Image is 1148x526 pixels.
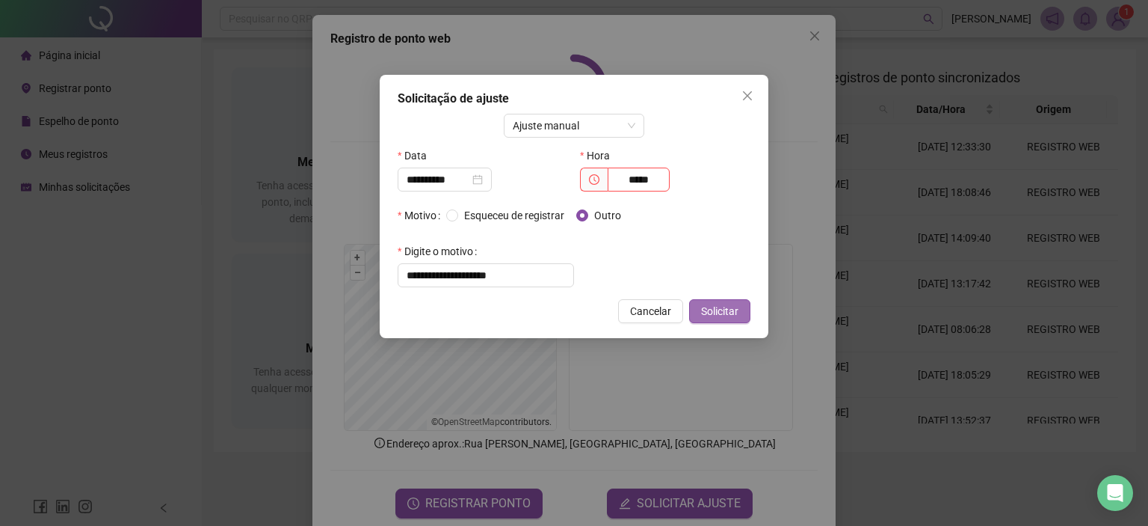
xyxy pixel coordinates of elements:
div: Open Intercom Messenger [1097,475,1133,511]
button: Close [735,84,759,108]
label: Hora [580,144,620,168]
label: Motivo [398,204,446,227]
button: Solicitar [689,299,750,323]
label: Digite o motivo [398,239,483,263]
span: Cancelar [630,303,671,319]
button: Cancelar [618,299,683,323]
div: Solicitação de ajuste [398,90,750,108]
label: Data [398,144,436,168]
span: Outro [588,207,627,224]
span: Solicitar [701,303,738,319]
span: Esqueceu de registrar [458,207,570,224]
span: clock-circle [589,174,599,185]
span: close [741,90,753,102]
span: Ajuste manual [513,114,636,137]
